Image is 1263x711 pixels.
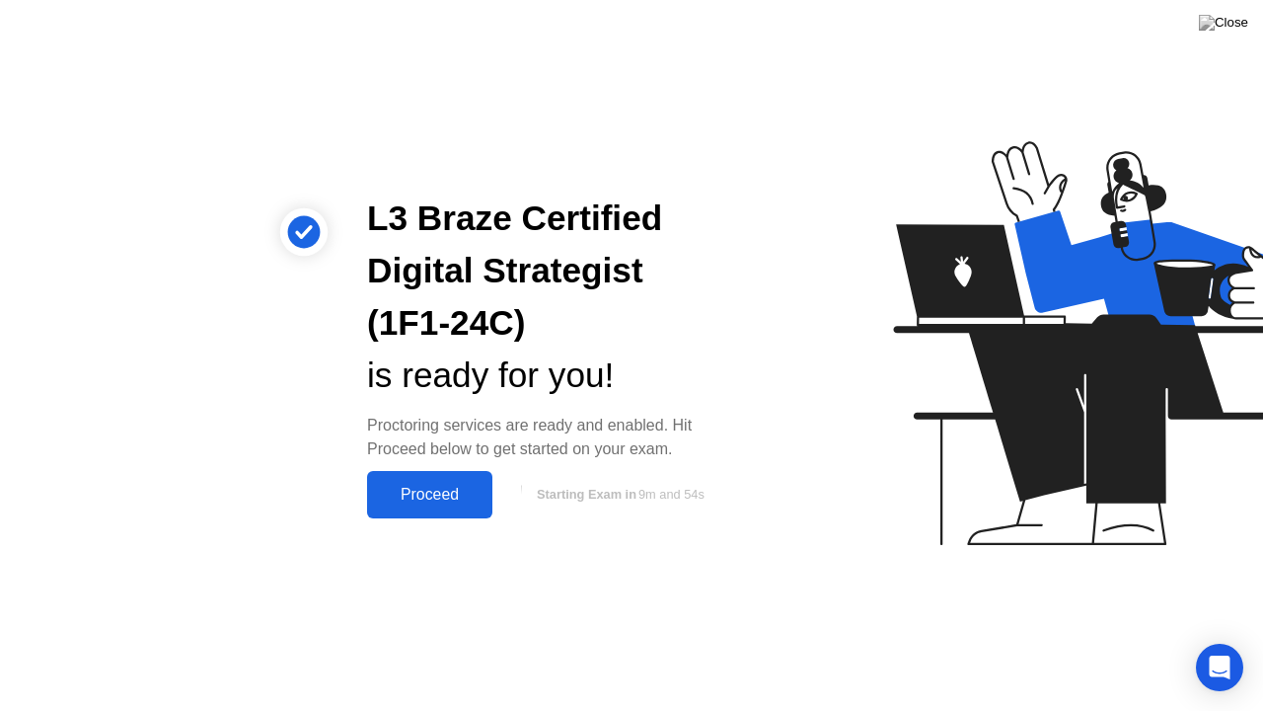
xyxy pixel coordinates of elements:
[367,471,492,518] button: Proceed
[367,350,734,402] div: is ready for you!
[1199,15,1248,31] img: Close
[1196,644,1243,691] div: Open Intercom Messenger
[367,193,734,349] div: L3 Braze Certified Digital Strategist (1F1-24C)
[373,486,486,504] div: Proceed
[367,414,734,461] div: Proctoring services are ready and enabled. Hit Proceed below to get started on your exam.
[638,487,705,502] span: 9m and 54s
[502,476,734,513] button: Starting Exam in9m and 54s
